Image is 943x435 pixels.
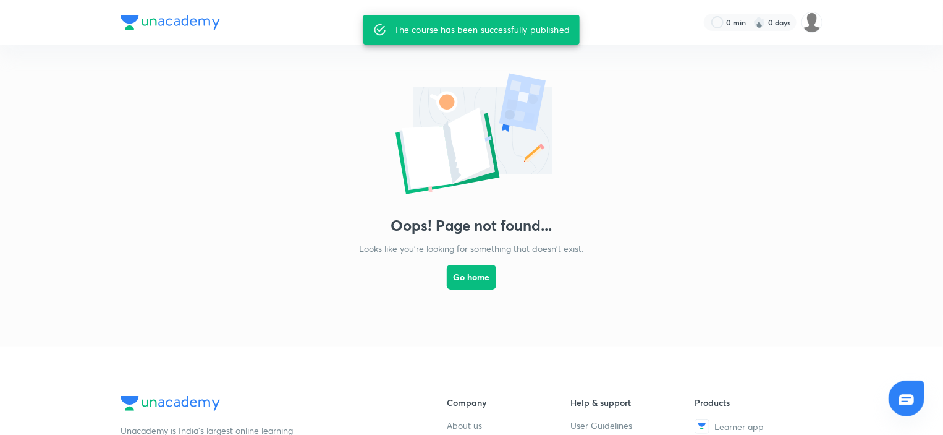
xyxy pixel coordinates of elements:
img: Learner app [695,419,709,434]
a: Learner app [695,419,819,434]
img: streak [753,16,766,28]
div: The course has been successfully published [394,19,570,41]
a: Company Logo [121,396,407,414]
img: Company Logo [121,15,220,30]
a: User Guidelines [571,419,695,432]
h6: Company [447,396,571,409]
p: Looks like you're looking for something that doesn't exist. [360,242,584,255]
h6: Help & support [571,396,695,409]
a: About us [447,419,571,432]
h3: Oops! Page not found... [391,217,552,235]
a: Go home [447,255,496,322]
img: Green Vr [801,12,822,33]
h6: Products [695,396,819,409]
span: Learner app [714,420,764,433]
button: Go home [447,265,496,290]
img: error [348,69,595,202]
img: Company Logo [121,396,220,411]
